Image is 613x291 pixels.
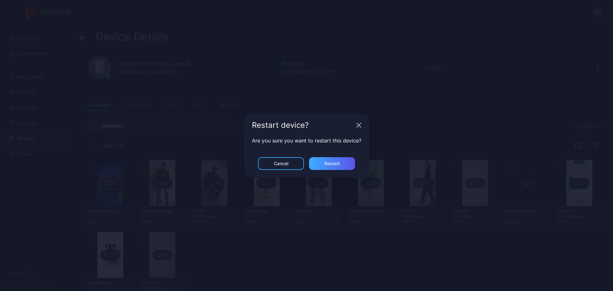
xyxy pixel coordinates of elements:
[324,161,340,166] div: Restart
[274,161,288,166] div: Cancel
[258,157,304,170] button: Cancel
[252,137,361,144] p: Are you sure you want to restart this device?
[309,157,355,170] button: Restart
[252,121,354,129] div: Restart device?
